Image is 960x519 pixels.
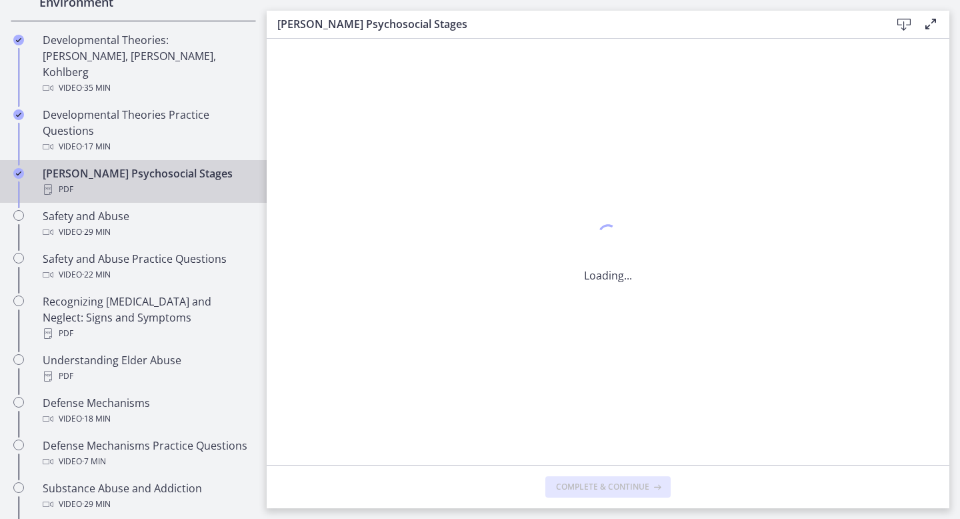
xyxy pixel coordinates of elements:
[13,35,24,45] i: Completed
[82,139,111,155] span: · 17 min
[43,208,251,240] div: Safety and Abuse
[43,107,251,155] div: Developmental Theories Practice Questions
[43,454,251,470] div: Video
[43,368,251,384] div: PDF
[43,438,251,470] div: Defense Mechanisms Practice Questions
[82,411,111,427] span: · 18 min
[82,454,106,470] span: · 7 min
[277,16,869,32] h3: [PERSON_NAME] Psychosocial Stages
[43,326,251,342] div: PDF
[43,352,251,384] div: Understanding Elder Abuse
[43,267,251,283] div: Video
[13,168,24,179] i: Completed
[82,496,111,512] span: · 29 min
[584,221,632,251] div: 1
[82,267,111,283] span: · 22 min
[82,80,111,96] span: · 35 min
[43,139,251,155] div: Video
[82,224,111,240] span: · 29 min
[556,482,649,492] span: Complete & continue
[43,181,251,197] div: PDF
[43,224,251,240] div: Video
[43,395,251,427] div: Defense Mechanisms
[43,251,251,283] div: Safety and Abuse Practice Questions
[13,109,24,120] i: Completed
[584,268,632,284] p: Loading...
[43,32,251,96] div: Developmental Theories: [PERSON_NAME], [PERSON_NAME], Kohlberg
[43,294,251,342] div: Recognizing [MEDICAL_DATA] and Neglect: Signs and Symptoms
[43,496,251,512] div: Video
[43,411,251,427] div: Video
[43,165,251,197] div: [PERSON_NAME] Psychosocial Stages
[545,476,671,498] button: Complete & continue
[43,480,251,512] div: Substance Abuse and Addiction
[43,80,251,96] div: Video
